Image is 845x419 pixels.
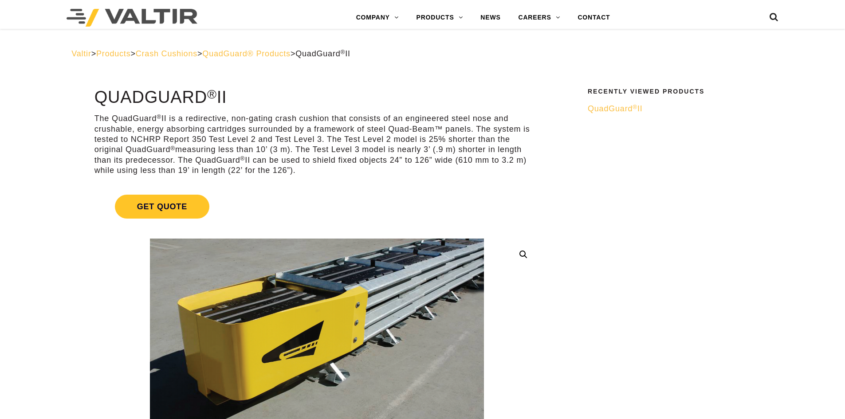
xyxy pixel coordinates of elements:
a: CONTACT [569,9,619,27]
a: Valtir [71,49,91,58]
span: QuadGuard II [588,104,643,113]
a: NEWS [472,9,509,27]
a: COMPANY [347,9,408,27]
span: QuadGuard II [295,49,350,58]
sup: ® [633,104,637,110]
h2: Recently Viewed Products [588,88,768,95]
sup: ® [207,87,217,101]
a: QuadGuard® Products [202,49,291,58]
a: Crash Cushions [136,49,197,58]
a: QuadGuard®II [588,104,768,114]
sup: ® [341,49,346,55]
a: CAREERS [510,9,569,27]
sup: ® [240,155,245,162]
p: The QuadGuard II is a redirective, non-gating crash cushion that consists of an engineered steel ... [94,114,539,176]
img: Valtir [67,9,197,27]
a: Products [96,49,130,58]
a: PRODUCTS [408,9,472,27]
sup: ® [170,145,175,152]
a: Get Quote [94,184,539,229]
h1: QuadGuard II [94,88,539,107]
sup: ® [157,114,161,120]
div: > > > > [71,49,774,59]
span: Get Quote [115,195,209,219]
